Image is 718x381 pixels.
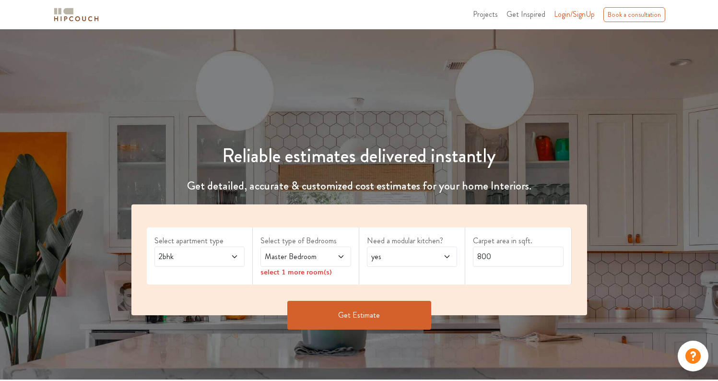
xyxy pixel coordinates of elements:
[52,4,100,25] span: logo-horizontal.svg
[506,9,545,20] span: Get Inspired
[260,267,351,277] div: select 1 more room(s)
[603,7,665,22] div: Book a consultation
[473,247,564,267] input: Enter area sqft
[126,144,593,167] h1: Reliable estimates delivered instantly
[287,301,431,330] button: Get Estimate
[157,251,218,262] span: 2bhk
[52,6,100,23] img: logo-horizontal.svg
[126,179,593,193] h4: Get detailed, accurate & customized cost estimates for your home Interiors.
[367,235,458,247] label: Need a modular kitchen?
[554,9,595,20] span: Login/SignUp
[473,235,564,247] label: Carpet area in sqft.
[260,235,351,247] label: Select type of Bedrooms
[473,9,498,20] span: Projects
[369,251,431,262] span: yes
[154,235,245,247] label: Select apartment type
[263,251,324,262] span: Master Bedroom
